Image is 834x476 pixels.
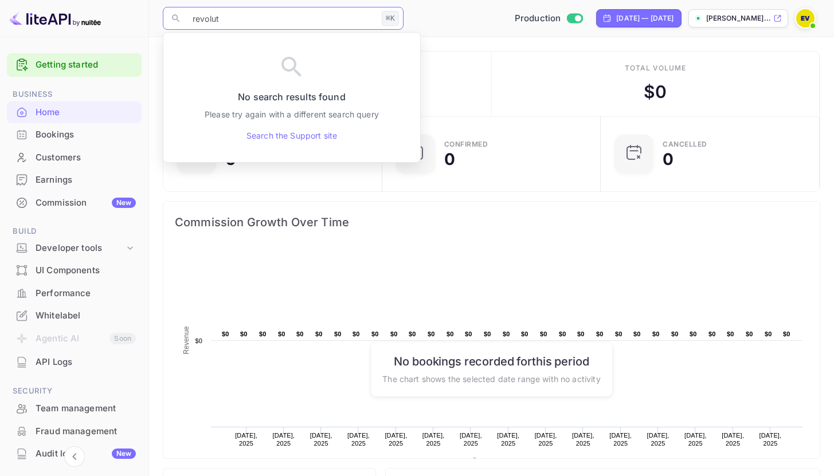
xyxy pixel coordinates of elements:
text: [DATE], 2025 [347,432,370,447]
div: New [112,449,136,459]
div: Team management [36,402,136,415]
div: Team management [7,398,142,420]
button: Collapse navigation [64,446,85,467]
div: 0 [663,151,674,167]
div: UI Components [36,264,136,277]
text: $0 [222,331,229,337]
span: Build [7,225,142,238]
div: Performance [36,287,136,300]
a: Home [7,101,142,123]
a: Search the Support site [246,129,337,141]
p: [PERSON_NAME]... [706,13,771,23]
text: [DATE], 2025 [535,432,557,447]
text: [DATE], 2025 [460,432,482,447]
div: Bookings [36,128,136,141]
text: $0 [278,331,285,337]
text: $0 [334,331,342,337]
a: Customers [7,147,142,168]
text: $0 [633,331,641,337]
div: 0 [444,151,455,167]
a: UI Components [7,259,142,281]
text: [DATE], 2025 [609,432,632,447]
div: API Logs [7,351,142,373]
text: Revenue [182,326,190,354]
div: Customers [7,147,142,169]
div: Home [7,101,142,124]
p: The chart shows the selected date range with no activity [382,372,600,384]
text: $0 [596,331,604,337]
div: Audit logs [36,447,136,461]
text: [DATE], 2025 [235,432,257,447]
h6: No bookings recorded for this period [382,354,600,368]
p: Please try again with a different search query [205,108,379,120]
text: $0 [540,331,547,337]
text: [DATE], 2025 [310,432,332,447]
div: Getting started [7,53,142,77]
text: $0 [447,331,454,337]
p: No search results found [238,90,345,104]
text: Revenue [482,458,511,466]
text: $0 [428,331,435,337]
div: $ 0 [644,79,667,105]
div: Commission [36,196,136,210]
div: Earnings [7,169,142,191]
div: Total volume [625,63,686,73]
a: Team management [7,398,142,419]
span: Production [515,12,561,25]
div: Switch to Sandbox mode [510,12,588,25]
div: Developer tools [7,238,142,258]
text: $0 [195,337,202,344]
a: Whitelabel [7,305,142,326]
text: $0 [559,331,566,337]
div: Fraud management [36,425,136,438]
div: Developer tools [36,242,124,255]
text: [DATE], 2025 [684,432,707,447]
div: Fraud management [7,420,142,443]
text: $0 [465,331,472,337]
text: $0 [390,331,398,337]
text: [DATE], 2025 [572,432,594,447]
text: $0 [484,331,491,337]
div: Customers [36,151,136,164]
text: $0 [783,331,790,337]
div: ⌘K [382,11,399,26]
text: $0 [708,331,716,337]
a: Bookings [7,124,142,145]
a: CommissionNew [7,192,142,213]
div: Whitelabel [7,305,142,327]
text: [DATE], 2025 [272,432,295,447]
text: $0 [615,331,622,337]
text: [DATE], 2025 [422,432,445,447]
text: $0 [521,331,528,337]
text: [DATE], 2025 [647,432,669,447]
img: LiteAPI logo [9,9,101,27]
text: $0 [259,331,267,337]
a: Performance [7,282,142,304]
div: UI Components [7,259,142,282]
text: $0 [240,331,248,337]
div: Audit logsNew [7,443,142,465]
a: Earnings [7,169,142,190]
a: Fraud management [7,420,142,442]
text: [DATE], 2025 [722,432,744,447]
text: $0 [727,331,734,337]
div: Confirmed [444,141,488,148]
text: [DATE], 2025 [759,432,782,447]
div: 0 [225,151,236,167]
text: $0 [296,331,304,337]
img: Ekaterina Volovik [796,9,815,27]
div: New [112,198,136,208]
text: [DATE], 2025 [385,432,407,447]
div: Whitelabel [36,309,136,322]
span: Security [7,385,142,398]
span: Commission Growth Over Time [175,213,808,231]
text: $0 [315,331,323,337]
text: $0 [577,331,585,337]
div: Earnings [36,174,136,187]
div: Bookings [7,124,142,146]
span: Business [7,88,142,101]
div: [DATE] — [DATE] [616,13,674,23]
text: $0 [503,331,510,337]
text: $0 [746,331,753,337]
text: $0 [652,331,660,337]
